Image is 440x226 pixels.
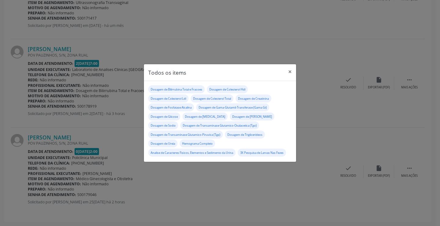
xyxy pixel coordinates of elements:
[151,97,186,101] small: Dosagem de Colesterol Ldl
[182,142,213,146] small: Hemograma Completo
[240,151,284,155] small: 3X Pesquisa de Larvas Nas Fezes
[151,87,202,91] small: Dosagem de Bilirrubina Total e Fracoes
[151,115,178,119] small: Dosagem de Glicose
[209,87,245,91] small: Dosagem de Colesterol Hdl
[284,64,296,79] button: Close
[185,115,225,119] small: Dosagem de [MEDICAL_DATA]
[148,69,186,76] h5: Todos os items
[151,124,176,128] small: Dosagem de Sodio
[232,115,272,119] small: Dosagem de [PERSON_NAME]
[227,133,262,137] small: Dosagem de Triglicerideos
[151,142,175,146] small: Dosagem de Ureia
[199,106,267,109] small: Dosagem de Gama-Glutamil-Transferase (Gama Gt)
[151,106,192,109] small: Dosagem de Fosfatase Alcalina
[193,97,231,101] small: Dosagem de Colesterol Total
[151,151,233,155] small: Analise de Caracteres Fisicos, Elementos e Sedimento da Urina
[183,124,257,128] small: Dosagem de Transaminase Glutamico-Oxalacetica (Tgo)
[238,97,269,101] small: Dosagem de Creatinina
[151,133,220,137] small: Dosagem de Transaminase Glutamico-Piruvica (Tgp)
